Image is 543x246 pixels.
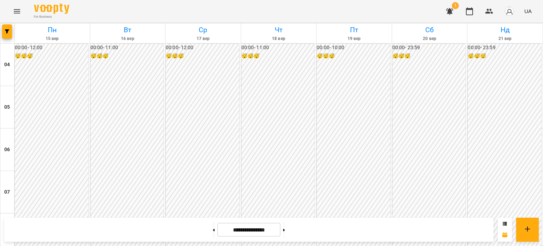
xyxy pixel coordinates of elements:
[393,24,466,35] h6: Сб
[4,103,10,111] h6: 05
[452,2,459,9] span: 1
[90,44,164,52] h6: 00:00 - 11:00
[392,52,466,60] h6: 😴😴😴
[4,146,10,154] h6: 06
[16,35,89,42] h6: 15 вер
[34,15,69,19] span: For Business
[8,3,25,20] button: Menu
[468,35,542,42] h6: 21 вер
[91,35,164,42] h6: 16 вер
[317,52,390,60] h6: 😴😴😴
[504,6,514,16] img: avatar_s.png
[4,61,10,69] h6: 04
[4,188,10,196] h6: 07
[15,44,88,52] h6: 00:00 - 12:00
[242,35,315,42] h6: 18 вер
[15,52,88,60] h6: 😴😴😴
[34,4,69,14] img: Voopty Logo
[468,24,542,35] h6: Нд
[393,35,466,42] h6: 20 вер
[166,44,239,52] h6: 00:00 - 12:00
[317,44,390,52] h6: 00:00 - 10:00
[166,52,239,60] h6: 😴😴😴
[241,44,315,52] h6: 00:00 - 11:00
[524,7,532,15] span: UA
[468,44,541,52] h6: 00:00 - 23:59
[91,24,164,35] h6: Вт
[521,5,535,18] button: UA
[468,52,541,60] h6: 😴😴😴
[16,24,89,35] h6: Пн
[317,35,391,42] h6: 19 вер
[392,44,466,52] h6: 00:00 - 23:59
[90,52,164,60] h6: 😴😴😴
[242,24,315,35] h6: Чт
[167,35,240,42] h6: 17 вер
[241,52,315,60] h6: 😴😴😴
[167,24,240,35] h6: Ср
[317,24,391,35] h6: Пт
